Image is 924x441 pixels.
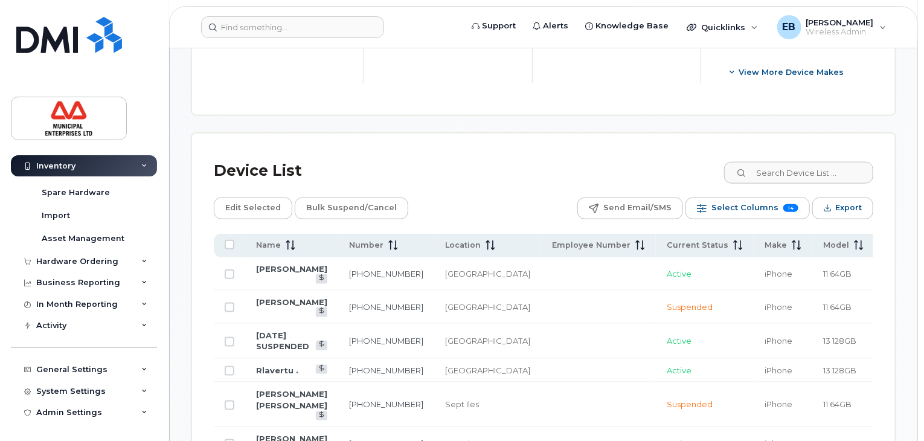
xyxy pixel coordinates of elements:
[316,411,327,420] a: View Last Bill
[316,307,327,317] a: View Last Bill
[603,199,672,217] span: Send Email/SMS
[765,269,792,278] span: iPhone
[349,365,423,375] a: [PHONE_NUMBER]
[577,198,683,219] button: Send Email/SMS
[349,269,423,278] a: [PHONE_NUMBER]
[667,269,691,278] span: Active
[349,399,423,409] a: [PHONE_NUMBER]
[256,365,298,375] a: Rlavertu .
[225,199,281,217] span: Edit Selected
[306,199,397,217] span: Bulk Suspend/Cancel
[667,240,728,251] span: Current Status
[739,66,844,78] span: View More Device Makes
[711,199,778,217] span: Select Columns
[201,16,384,38] input: Find something...
[765,365,792,375] span: iPhone
[783,204,798,212] span: 14
[316,341,327,350] a: View Last Bill
[806,27,874,37] span: Wireless Admin
[316,365,327,374] a: View Last Bill
[445,336,530,346] span: [GEOGRAPHIC_DATA]
[445,302,530,312] span: [GEOGRAPHIC_DATA]
[256,297,327,307] a: [PERSON_NAME]
[524,14,577,38] a: Alerts
[256,330,309,352] a: [DATE] SUSPENDED
[765,399,792,409] span: iPhone
[812,198,873,219] button: Export
[765,240,787,251] span: Make
[667,399,713,409] span: Suspended
[482,20,516,32] span: Support
[256,240,281,251] span: Name
[823,302,852,312] span: 11 64GB
[806,18,874,27] span: [PERSON_NAME]
[835,199,862,217] span: Export
[765,302,792,312] span: iPhone
[463,14,524,38] a: Support
[445,240,481,251] span: Location
[783,20,796,34] span: EB
[349,302,423,312] a: [PHONE_NUMBER]
[678,15,766,39] div: Quicklinks
[295,198,408,219] button: Bulk Suspend/Cancel
[256,389,327,410] a: [PERSON_NAME] [PERSON_NAME]
[349,336,423,346] a: [PHONE_NUMBER]
[316,274,327,283] a: View Last Bill
[823,365,856,375] span: 13 128GB
[577,14,677,38] a: Knowledge Base
[543,20,568,32] span: Alerts
[667,336,691,346] span: Active
[769,15,895,39] div: Emily Bailey
[214,155,302,187] div: Device List
[445,399,479,409] span: Sept Iles
[349,240,383,251] span: Number
[823,336,856,346] span: 13 128GB
[445,269,530,278] span: [GEOGRAPHIC_DATA]
[701,22,745,32] span: Quicklinks
[552,240,630,251] span: Employee Number
[667,302,713,312] span: Suspended
[685,198,810,219] button: Select Columns 14
[724,162,873,184] input: Search Device List ...
[765,336,792,346] span: iPhone
[214,198,292,219] button: Edit Selected
[667,365,691,375] span: Active
[445,365,530,375] span: [GEOGRAPHIC_DATA]
[256,264,327,274] a: [PERSON_NAME]
[823,240,849,251] span: Model
[823,399,852,409] span: 11 64GB
[595,20,669,32] span: Knowledge Base
[823,269,852,278] span: 11 64GB
[720,62,854,83] button: View More Device Makes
